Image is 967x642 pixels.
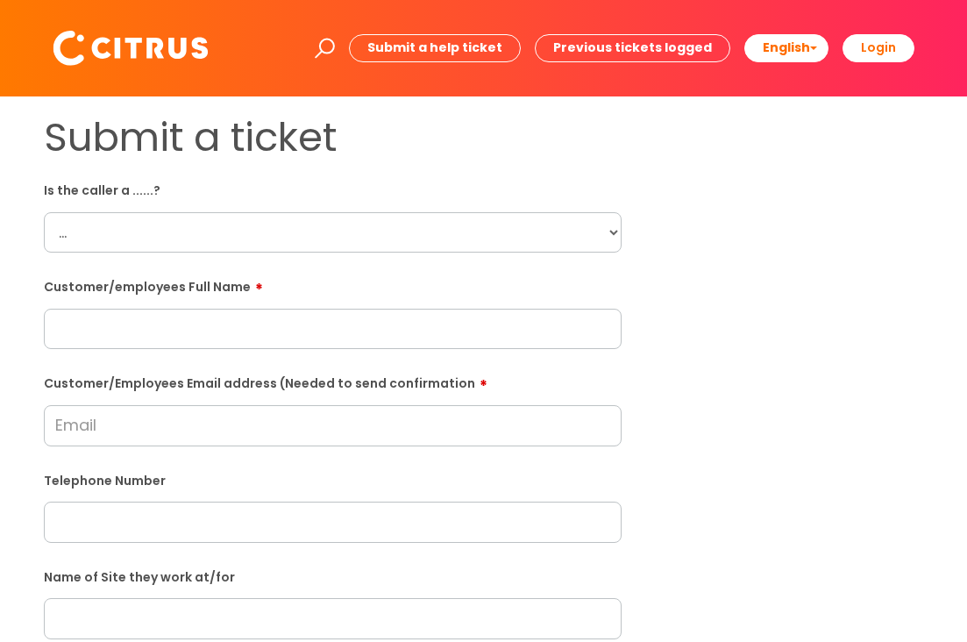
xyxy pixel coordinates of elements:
[535,34,730,61] a: Previous tickets logged
[44,274,622,295] label: Customer/employees Full Name
[44,470,622,489] label: Telephone Number
[44,405,622,446] input: Email
[763,39,810,56] span: English
[44,370,622,391] label: Customer/Employees Email address (Needed to send confirmation
[44,114,622,161] h1: Submit a ticket
[843,34,914,61] a: Login
[44,567,622,585] label: Name of Site they work at/for
[861,39,896,56] b: Login
[349,34,521,61] a: Submit a help ticket
[44,180,622,198] label: Is the caller a ......?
